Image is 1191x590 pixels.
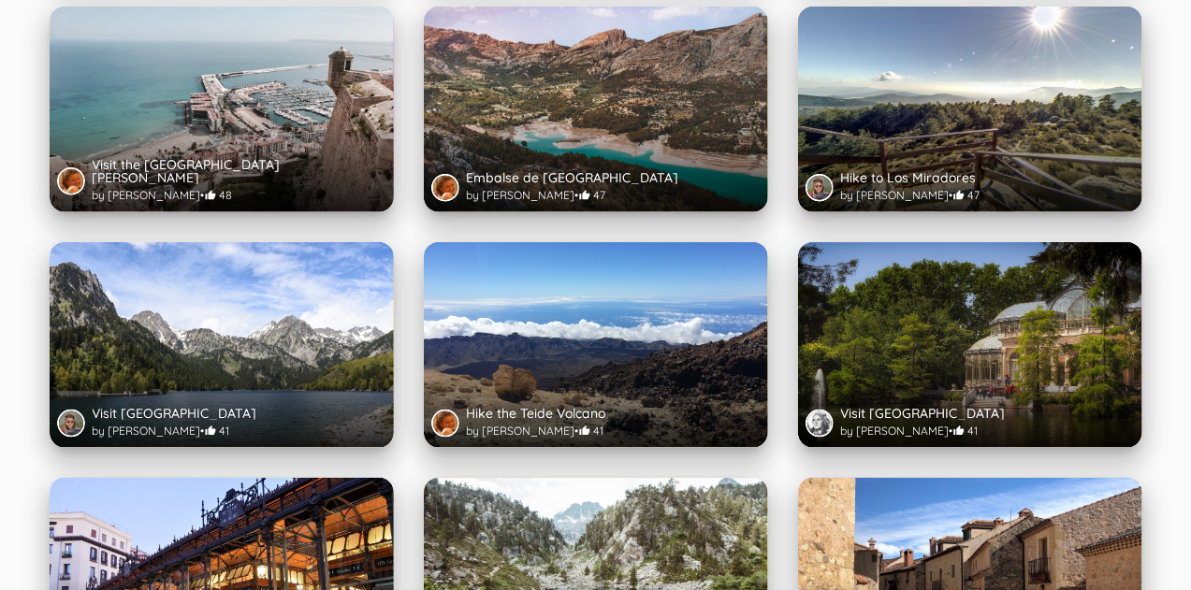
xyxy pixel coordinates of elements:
[59,169,83,194] img: Marie Servant
[841,171,977,184] h3: Hike to Los Miradores
[798,7,1142,212] a: Hike to Los MiradoresSarah BeckerHike to Los Miradoresby [PERSON_NAME]•47
[798,242,1142,448] a: Visit Buen Retiro ParkEmma BrownVisit [GEOGRAPHIC_DATA]by [PERSON_NAME]•41
[433,411,458,436] img: Marie Servant
[93,188,233,202] span: by [PERSON_NAME] • 48
[841,407,1006,420] h3: Visit [GEOGRAPHIC_DATA]
[467,407,606,420] h3: Hike the Teide Volcano
[424,242,768,448] a: Hike the Teide VolcanoMarie ServantHike the Teide Volcanoby [PERSON_NAME]•41
[433,176,458,200] img: Marie Servant
[93,424,230,438] span: by [PERSON_NAME] • 41
[807,411,832,436] img: Emma Brown
[467,424,604,438] span: by [PERSON_NAME] • 41
[841,188,980,202] span: by [PERSON_NAME] • 47
[93,158,386,184] h3: Visit the [GEOGRAPHIC_DATA][PERSON_NAME]
[59,411,83,436] img: Sarah Becker
[807,176,832,200] img: Sarah Becker
[467,171,679,184] h3: Embalse de [GEOGRAPHIC_DATA]
[424,7,768,212] a: Embalse de GuadalestMarie ServantEmbalse de [GEOGRAPHIC_DATA]by [PERSON_NAME]•47
[50,7,394,212] a: Visit the Santa Bárbara CastleMarie ServantVisit the [GEOGRAPHIC_DATA][PERSON_NAME]by [PERSON_NAM...
[50,242,394,448] a: Visit Sant Maurici LakeSarah BeckerVisit [GEOGRAPHIC_DATA]by [PERSON_NAME]•41
[841,424,979,438] span: by [PERSON_NAME] • 41
[467,188,606,202] span: by [PERSON_NAME] • 47
[93,407,257,420] h3: Visit [GEOGRAPHIC_DATA]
